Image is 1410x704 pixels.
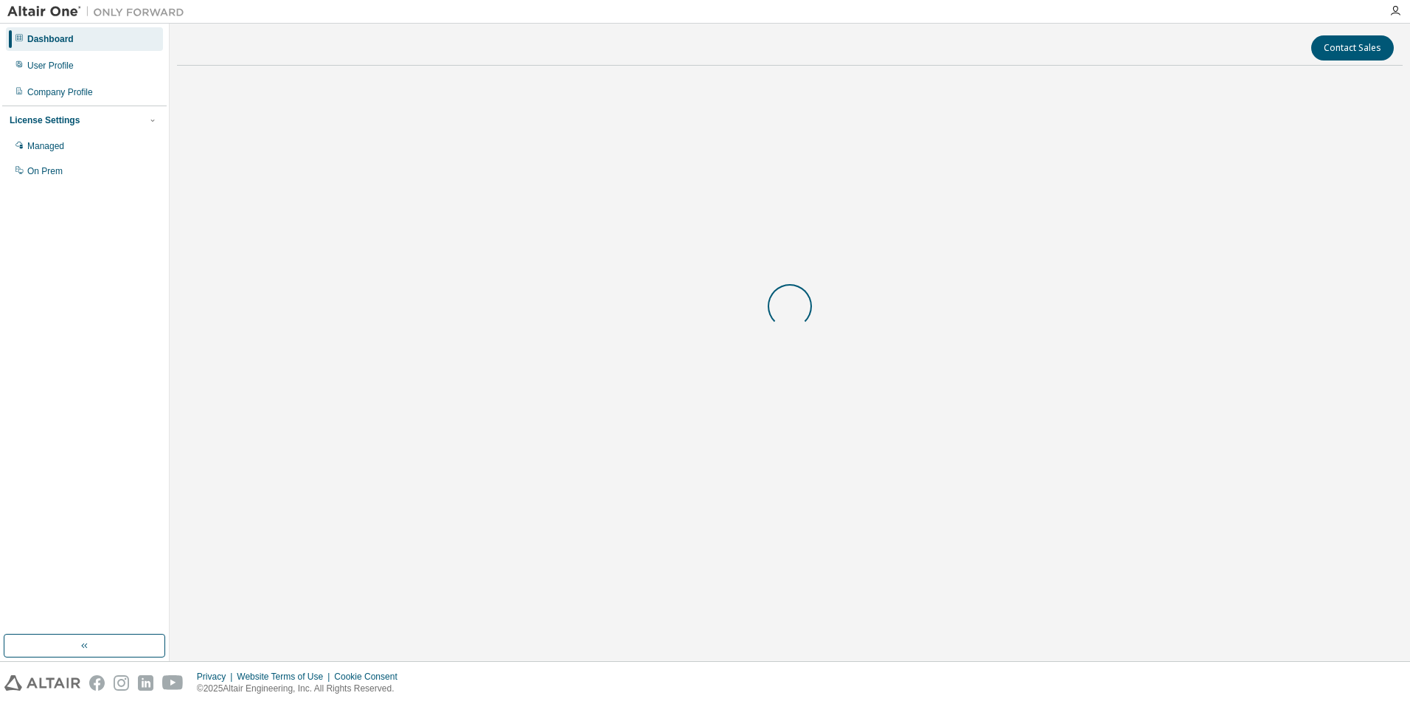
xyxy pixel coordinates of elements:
div: Privacy [197,671,237,683]
img: linkedin.svg [138,675,153,691]
div: License Settings [10,114,80,126]
div: User Profile [27,60,74,72]
img: youtube.svg [162,675,184,691]
button: Contact Sales [1311,35,1394,61]
div: Managed [27,140,64,152]
img: instagram.svg [114,675,129,691]
div: Dashboard [27,33,74,45]
div: On Prem [27,165,63,177]
img: Altair One [7,4,192,19]
p: © 2025 Altair Engineering, Inc. All Rights Reserved. [197,683,406,695]
div: Company Profile [27,86,93,98]
img: altair_logo.svg [4,675,80,691]
div: Cookie Consent [334,671,406,683]
div: Website Terms of Use [237,671,334,683]
img: facebook.svg [89,675,105,691]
